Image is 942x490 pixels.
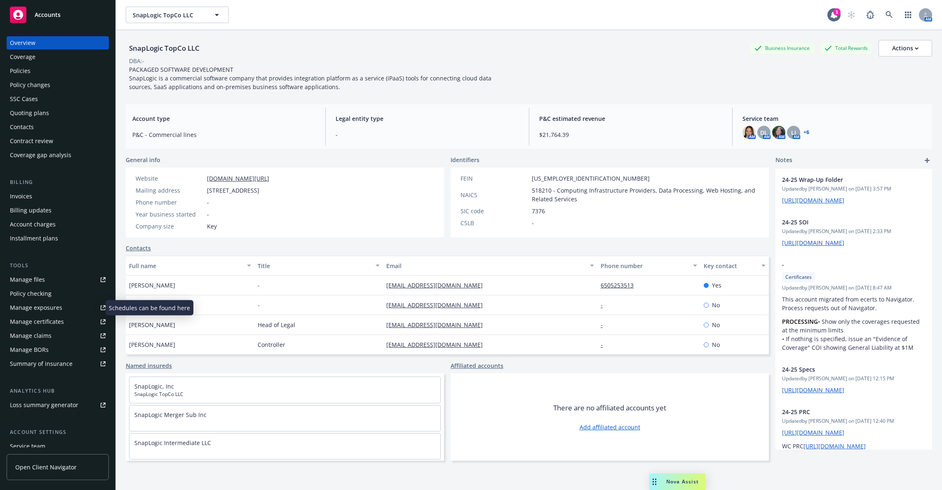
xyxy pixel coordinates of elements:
[843,7,860,23] a: Start snowing
[10,50,35,64] div: Coverage
[7,190,109,203] a: Invoices
[383,256,597,276] button: Email
[782,318,818,325] strong: PROCESSING
[126,7,229,23] button: SnapLogic TopCo LLC
[532,174,650,183] span: [US_EMPLOYER_IDENTIFICATION_NUMBER]
[126,43,203,54] div: SnapLogic TopCo LLC
[782,442,926,450] p: WC PRC
[134,411,207,419] a: SnapLogic Merger Sub Inc
[136,222,204,231] div: Company size
[750,43,814,53] div: Business Insurance
[7,134,109,148] a: Contract review
[7,398,109,412] a: Loss summary generator
[760,128,768,137] span: DL
[782,284,926,292] span: Updated by [PERSON_NAME] on [DATE] 8:47 AM
[601,261,688,270] div: Phone number
[700,256,769,276] button: Key contact
[553,403,666,413] span: There are no affiliated accounts yet
[126,244,151,252] a: Contacts
[460,191,529,199] div: NAICS
[7,3,109,26] a: Accounts
[10,120,34,134] div: Contacts
[775,254,932,358] div: -CertificatesUpdatedby [PERSON_NAME] on [DATE] 8:47 AMThis account migrated from ecerts to Naviga...
[126,256,254,276] button: Full name
[539,130,722,139] span: $21,764.39
[451,155,479,164] span: Identifiers
[386,341,489,349] a: [EMAIL_ADDRESS][DOMAIN_NAME]
[15,463,77,471] span: Open Client Navigator
[820,43,872,53] div: Total Rewards
[254,256,383,276] button: Title
[7,50,109,64] a: Coverage
[782,365,904,374] span: 24-25 Specs
[258,261,371,270] div: Title
[704,261,756,270] div: Key contact
[386,301,489,309] a: [EMAIL_ADDRESS][DOMAIN_NAME]
[386,281,489,289] a: [EMAIL_ADDRESS][DOMAIN_NAME]
[782,218,904,226] span: 24-25 SOI
[207,198,209,207] span: -
[10,64,31,78] div: Policies
[7,287,109,300] a: Policy checking
[775,169,932,211] div: 24-25 Wrap-Up FolderUpdatedby [PERSON_NAME] on [DATE] 3:57 PM[URL][DOMAIN_NAME]
[10,398,78,412] div: Loss summary generator
[134,391,435,398] span: SnapLogic TopCo LLC
[134,382,174,390] a: SnapLogic, Inc
[207,222,217,231] span: Key
[129,320,175,329] span: [PERSON_NAME]
[7,261,109,270] div: Tools
[775,155,792,165] span: Notes
[649,474,705,490] button: Nova Assist
[10,36,35,49] div: Overview
[782,260,904,269] span: -
[601,321,609,329] a: -
[782,196,844,204] a: [URL][DOMAIN_NAME]
[782,295,926,312] p: This account migrated from ecerts to Navigator. Process requests out of Navigator.
[132,114,315,123] span: Account type
[782,375,926,382] span: Updated by [PERSON_NAME] on [DATE] 12:15 PM
[775,401,932,457] div: 24-25 PRCUpdatedby [PERSON_NAME] on [DATE] 12:40 PM[URL][DOMAIN_NAME]WC PRC[URL][DOMAIN_NAME]
[10,218,56,231] div: Account charges
[460,207,529,215] div: SIC code
[129,261,242,270] div: Full name
[900,7,916,23] a: Switch app
[7,36,109,49] a: Overview
[133,11,204,19] span: SnapLogic TopCo LLC
[7,178,109,186] div: Billing
[539,114,722,123] span: P&C estimated revenue
[7,120,109,134] a: Contacts
[460,174,529,183] div: FEIN
[712,281,721,290] span: Yes
[601,341,609,349] a: -
[136,198,204,207] div: Phone number
[10,204,52,217] div: Billing updates
[10,357,73,370] div: Summary of insurance
[881,7,897,23] a: Search
[601,281,640,289] a: 6505253513
[7,273,109,286] a: Manage files
[782,239,844,247] a: [URL][DOMAIN_NAME]
[7,232,109,245] a: Installment plans
[580,423,640,431] a: Add affiliated account
[922,155,932,165] a: add
[7,387,109,395] div: Analytics hub
[10,148,71,162] div: Coverage gap analysis
[782,386,844,394] a: [URL][DOMAIN_NAME]
[7,440,109,453] a: Service team
[7,204,109,217] a: Billing updates
[601,301,609,309] a: -
[666,478,699,485] span: Nova Assist
[129,281,175,290] span: [PERSON_NAME]
[10,273,45,286] div: Manage files
[386,261,585,270] div: Email
[136,210,204,219] div: Year business started
[7,329,109,342] a: Manage claims
[10,315,64,328] div: Manage certificates
[10,301,62,314] div: Manage exposures
[7,106,109,120] a: Quoting plans
[7,428,109,436] div: Account settings
[532,207,545,215] span: 7376
[7,92,109,106] a: SSC Cases
[782,185,926,193] span: Updated by [PERSON_NAME] on [DATE] 3:57 PM
[336,130,519,139] span: -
